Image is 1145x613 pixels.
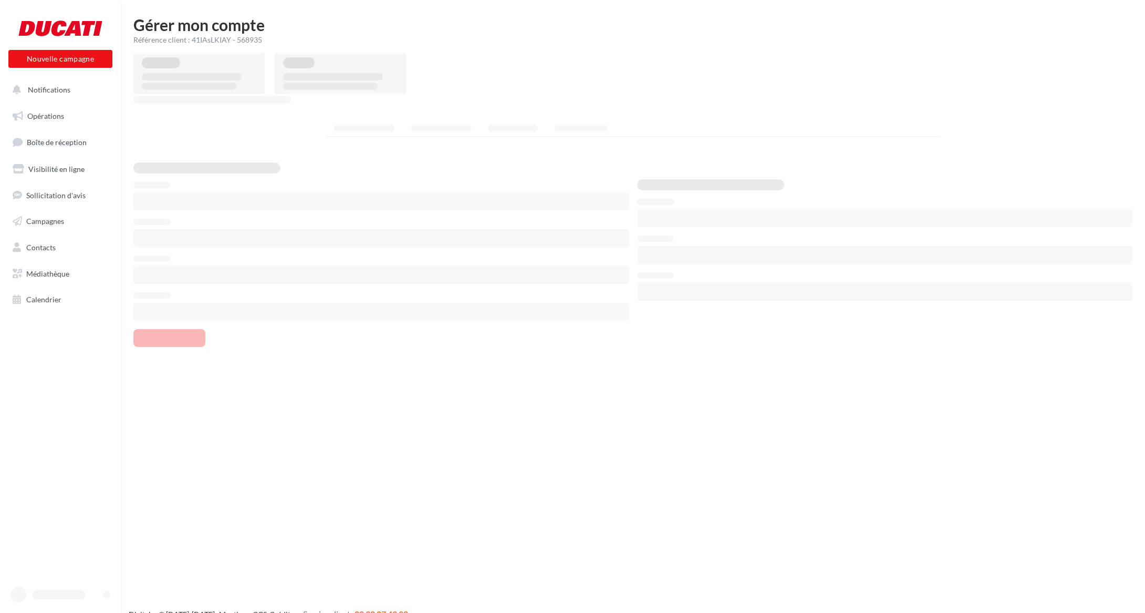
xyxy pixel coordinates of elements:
button: Notifications [6,79,110,101]
span: Calendrier [26,295,61,304]
span: Médiathèque [26,269,69,278]
a: Campagnes [6,210,114,232]
span: Visibilité en ligne [28,165,85,173]
a: Visibilité en ligne [6,158,114,180]
span: Sollicitation d'avis [26,190,86,199]
a: Boîte de réception [6,131,114,154]
span: Boîte de réception [27,138,87,147]
a: Calendrier [6,289,114,311]
a: Opérations [6,105,114,127]
span: Notifications [28,85,70,94]
span: Campagnes [26,217,64,226]
span: Contacts [26,243,56,252]
div: Référence client : 41IAsLKIAY - 568935 [133,35,1132,45]
a: Contacts [6,237,114,259]
button: Nouvelle campagne [8,50,112,68]
span: Opérations [27,111,64,120]
a: Médiathèque [6,263,114,285]
a: Sollicitation d'avis [6,185,114,207]
h1: Gérer mon compte [133,17,1132,33]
